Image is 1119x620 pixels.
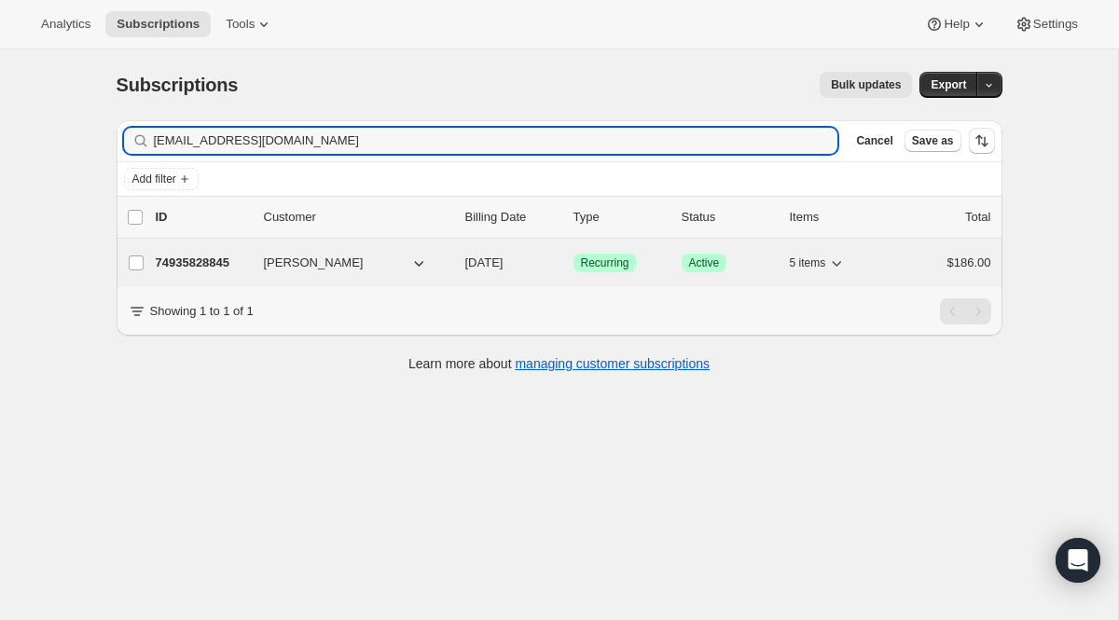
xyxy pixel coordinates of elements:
nav: Pagination [940,298,991,324]
span: Help [944,17,969,32]
button: Subscriptions [105,11,211,37]
span: Save as [912,133,954,148]
p: 74935828845 [156,254,249,272]
button: Cancel [849,130,900,152]
span: Subscriptions [117,75,239,95]
span: Subscriptions [117,17,200,32]
p: ID [156,208,249,227]
span: Add filter [132,172,176,186]
div: IDCustomerBilling DateTypeStatusItemsTotal [156,208,991,227]
div: Items [790,208,883,227]
p: Learn more about [408,354,710,373]
p: Customer [264,208,450,227]
button: Help [914,11,999,37]
button: Analytics [30,11,102,37]
button: Settings [1003,11,1089,37]
span: Recurring [581,255,629,270]
p: Billing Date [465,208,559,227]
div: 74935828845[PERSON_NAME][DATE]SuccessRecurringSuccessActive5 items$186.00 [156,250,991,276]
span: Export [931,77,966,92]
div: Open Intercom Messenger [1056,538,1100,583]
button: Export [919,72,977,98]
button: Sort the results [969,128,995,154]
span: 5 items [790,255,826,270]
button: Bulk updates [820,72,912,98]
span: Settings [1033,17,1078,32]
span: [DATE] [465,255,504,269]
span: $186.00 [947,255,991,269]
button: Add filter [124,168,199,190]
span: Active [689,255,720,270]
button: Save as [905,130,961,152]
a: managing customer subscriptions [515,356,710,371]
span: Tools [226,17,255,32]
span: [PERSON_NAME] [264,254,364,272]
span: Bulk updates [831,77,901,92]
p: Total [965,208,990,227]
p: Status [682,208,775,227]
p: Showing 1 to 1 of 1 [150,302,254,321]
span: Cancel [856,133,892,148]
button: [PERSON_NAME] [253,248,439,278]
button: Tools [214,11,284,37]
span: Analytics [41,17,90,32]
input: Filter subscribers [154,128,838,154]
button: 5 items [790,250,847,276]
div: Type [573,208,667,227]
